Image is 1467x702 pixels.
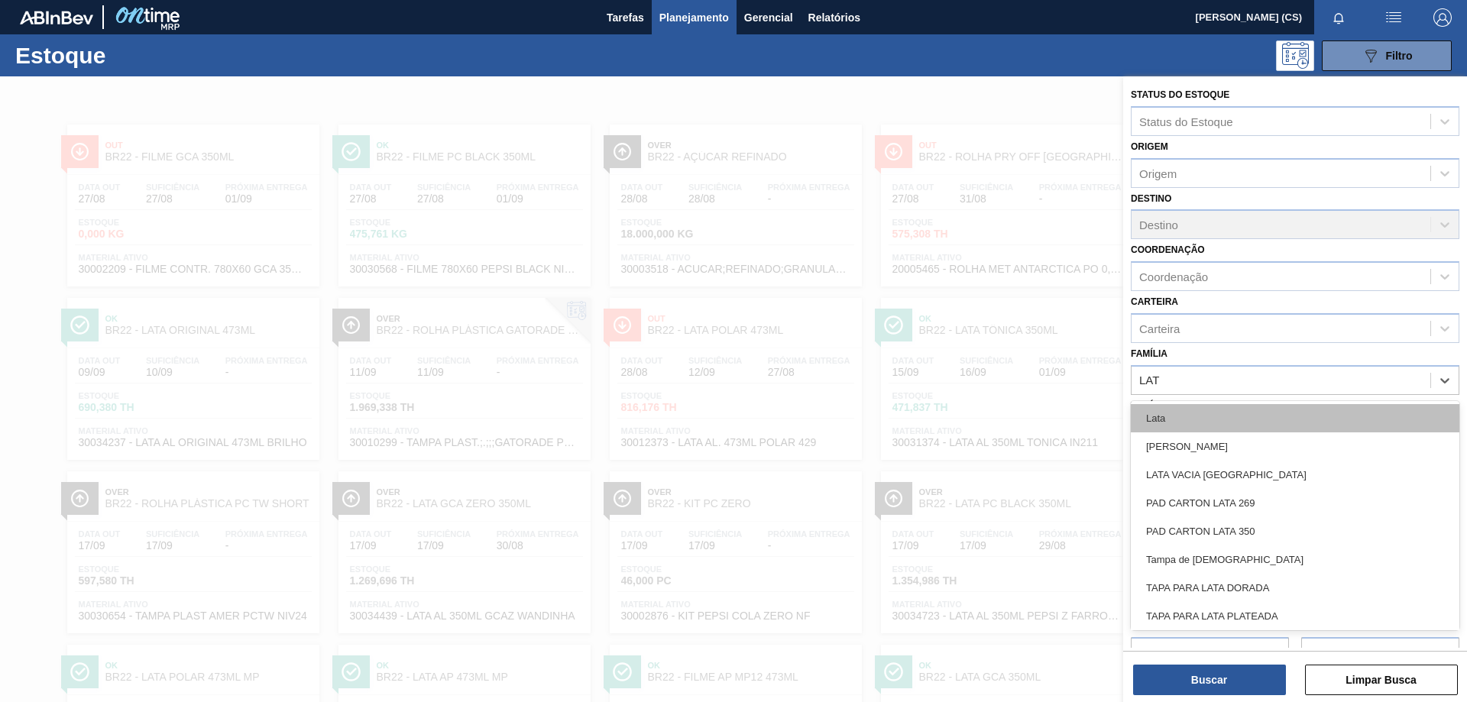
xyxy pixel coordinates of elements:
label: Data out de [1131,620,1192,631]
div: Lata [1131,404,1459,432]
div: LATA VACIA [GEOGRAPHIC_DATA] [1131,461,1459,489]
input: dd/mm/yyyy [1301,637,1459,668]
input: dd/mm/yyyy [1131,637,1289,668]
div: Carteira [1139,322,1180,335]
label: Data out até [1301,620,1367,631]
div: [PERSON_NAME] [1131,432,1459,461]
label: Família Rotulada [1131,400,1221,411]
label: Destino [1131,193,1171,204]
img: TNhmsLtSVTkK8tSr43FrP2fwEKptu5GPRR3wAAAABJRU5ErkJggg== [20,11,93,24]
label: Status do Estoque [1131,89,1229,100]
span: Relatórios [808,8,860,27]
label: Origem [1131,141,1168,152]
div: PAD CARTON LATA 269 [1131,489,1459,517]
label: Carteira [1131,296,1178,307]
div: Origem [1139,167,1177,180]
div: PAD CARTON LATA 350 [1131,517,1459,545]
span: Tarefas [607,8,644,27]
img: userActions [1384,8,1403,27]
span: Filtro [1386,50,1413,62]
div: TAPA PARA LATA PLATEADA [1131,602,1459,630]
div: Status do Estoque [1139,115,1233,128]
div: Tampa de [DEMOGRAPHIC_DATA] [1131,545,1459,574]
label: Coordenação [1131,244,1205,255]
div: TAPA PARA LATA DORADA [1131,574,1459,602]
span: Gerencial [744,8,793,27]
div: Pogramando: nenhum usuário selecionado [1276,40,1314,71]
button: Filtro [1322,40,1452,71]
h1: Estoque [15,47,244,64]
label: Família [1131,348,1167,359]
img: Logout [1433,8,1452,27]
button: Notificações [1314,7,1363,28]
span: Planejamento [659,8,729,27]
div: Coordenação [1139,270,1208,283]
